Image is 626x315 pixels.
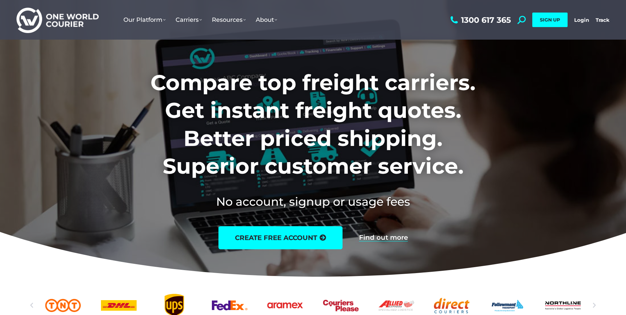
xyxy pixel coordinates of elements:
a: Resources [207,10,251,30]
img: One World Courier [16,7,99,33]
span: SIGN UP [540,17,560,23]
a: Carriers [171,10,207,30]
h1: Compare top freight carriers. Get instant freight quotes. Better priced shipping. Superior custom... [107,69,519,180]
a: Login [574,17,589,23]
h2: No account, signup or usage fees [107,193,519,210]
a: Our Platform [118,10,171,30]
span: Our Platform [123,16,166,23]
a: create free account [218,226,343,249]
a: About [251,10,282,30]
span: Carriers [176,16,202,23]
a: SIGN UP [532,13,568,27]
span: About [256,16,277,23]
a: Find out more [359,234,408,241]
span: Resources [212,16,246,23]
a: Track [596,17,610,23]
a: 1300 617 365 [449,16,511,24]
